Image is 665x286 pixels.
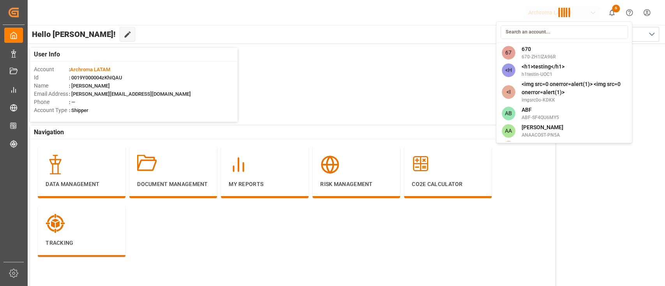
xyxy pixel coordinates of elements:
[70,67,110,72] span: Archroma LATAM
[34,106,69,114] span: Account Type
[603,4,621,21] button: show 6 new notifications
[34,82,69,90] span: Name
[137,180,209,188] p: Document Management
[34,50,60,59] span: User Info
[69,91,191,97] span: : [PERSON_NAME][EMAIL_ADDRESS][DOMAIN_NAME]
[412,180,484,188] p: CO2e Calculator
[69,99,75,105] span: : —
[320,180,392,188] p: Risk Management
[69,75,122,81] span: : 0019Y000004zKhIQAU
[46,180,118,188] p: Data Management
[34,74,69,82] span: Id
[229,180,301,188] p: My Reports
[612,5,620,12] span: 6
[500,25,628,39] input: Search an account...
[69,107,88,113] span: : Shipper
[34,98,69,106] span: Phone
[34,128,64,137] span: Navigation
[32,27,116,42] span: Hello [PERSON_NAME]!
[34,90,69,98] span: Email Address
[46,239,118,247] p: Tracking
[34,65,69,74] span: Account
[69,67,110,72] span: :
[69,83,110,89] span: : [PERSON_NAME]
[621,4,638,21] button: Help Center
